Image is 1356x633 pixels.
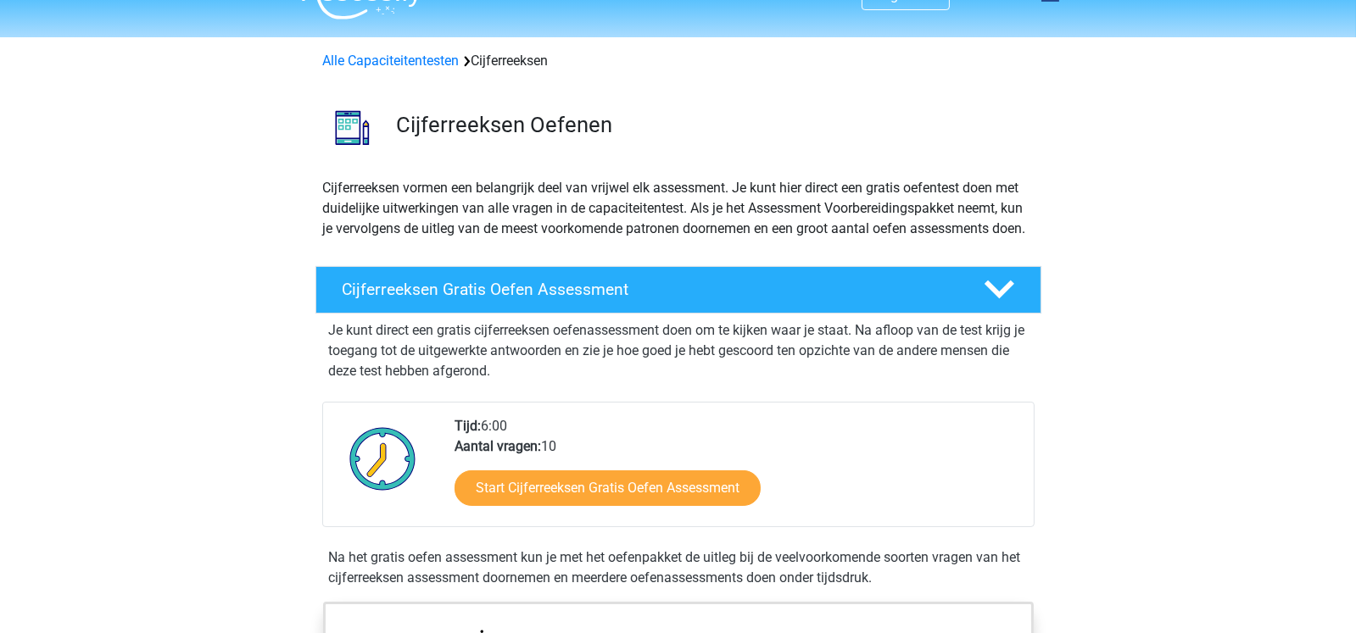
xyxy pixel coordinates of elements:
[322,547,1035,588] div: Na het gratis oefen assessment kun je met het oefenpakket de uitleg bij de veelvoorkomende soorte...
[340,416,426,501] img: Klok
[455,438,541,454] b: Aantal vragen:
[442,416,1033,526] div: 6:00 10
[323,53,460,69] a: Alle Capaciteitentesten
[316,51,1041,71] div: Cijferreeksen
[343,280,957,299] h4: Cijferreeksen Gratis Oefen Assessment
[396,112,1028,138] h3: Cijferreeksen Oefenen
[455,470,761,506] a: Start Cijferreeksen Gratis Oefen Assessment
[455,418,481,434] b: Tijd:
[316,92,388,164] img: cijferreeksen
[329,320,1028,381] p: Je kunt direct een gratis cijferreeksen oefenassessment doen om te kijken waar je staat. Na afloo...
[323,178,1034,239] p: Cijferreeksen vormen een belangrijk deel van vrijwel elk assessment. Je kunt hier direct een grat...
[309,266,1048,314] a: Cijferreeksen Gratis Oefen Assessment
